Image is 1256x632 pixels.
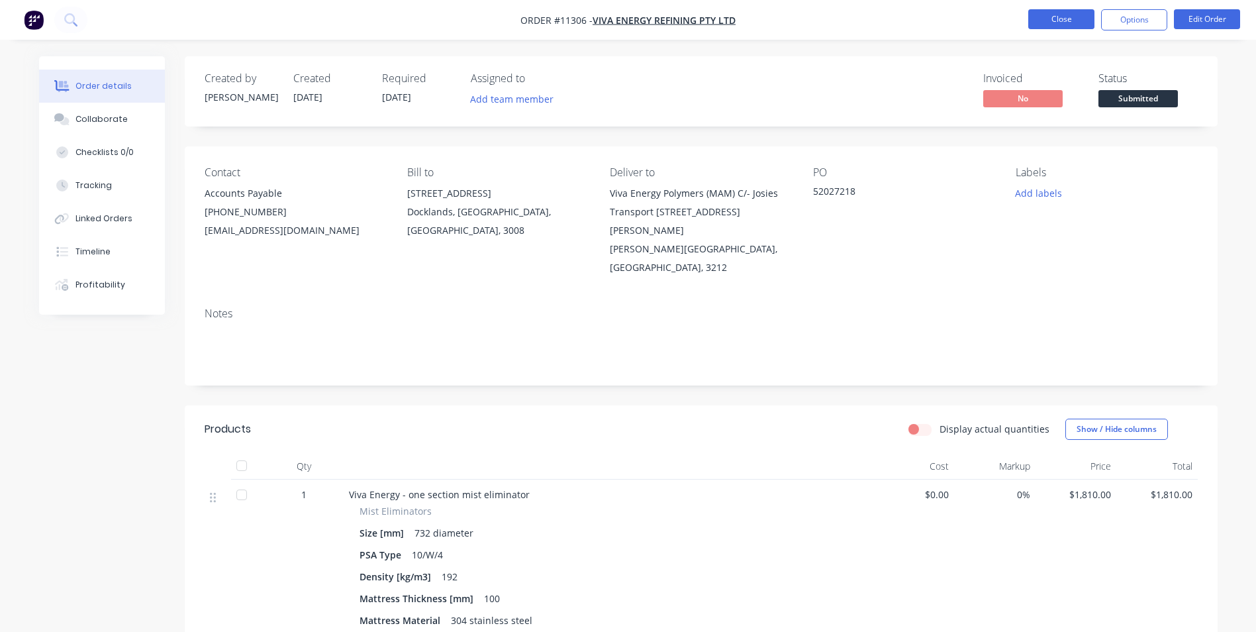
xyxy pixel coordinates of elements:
[39,268,165,301] button: Profitability
[940,422,1049,436] label: Display actual quantities
[39,169,165,202] button: Tracking
[1122,488,1192,501] span: $1,810.00
[39,202,165,235] button: Linked Orders
[205,166,386,179] div: Contact
[293,91,322,103] span: [DATE]
[879,488,949,501] span: $0.00
[205,72,277,85] div: Created by
[610,184,791,240] div: Viva Energy Polymers (MAM) C/- Josies Transport [STREET_ADDRESS][PERSON_NAME]
[407,545,448,564] div: 10/W/4
[360,589,479,608] div: Mattress Thickness [mm]
[610,240,791,277] div: [PERSON_NAME][GEOGRAPHIC_DATA], [GEOGRAPHIC_DATA], 3212
[75,180,112,191] div: Tracking
[39,103,165,136] button: Collaborate
[1101,9,1167,30] button: Options
[407,166,589,179] div: Bill to
[520,14,593,26] span: Order #11306 -
[1065,419,1168,440] button: Show / Hide columns
[205,184,386,203] div: Accounts Payable
[382,91,411,103] span: [DATE]
[1028,9,1094,29] button: Close
[75,113,128,125] div: Collaborate
[205,184,386,240] div: Accounts Payable[PHONE_NUMBER][EMAIL_ADDRESS][DOMAIN_NAME]
[1116,453,1198,480] div: Total
[407,184,589,240] div: [STREET_ADDRESS]Docklands, [GEOGRAPHIC_DATA], [GEOGRAPHIC_DATA], 3008
[39,235,165,268] button: Timeline
[75,146,134,158] div: Checklists 0/0
[75,213,132,225] div: Linked Orders
[1098,90,1178,110] button: Submitted
[1036,453,1117,480] div: Price
[360,523,409,543] div: Size [mm]
[349,488,530,501] span: Viva Energy - one section mist eliminator
[1098,72,1198,85] div: Status
[1174,9,1240,29] button: Edit Order
[471,90,561,108] button: Add team member
[75,246,111,258] div: Timeline
[1041,488,1112,501] span: $1,810.00
[407,203,589,240] div: Docklands, [GEOGRAPHIC_DATA], [GEOGRAPHIC_DATA], 3008
[205,421,251,437] div: Products
[1016,166,1197,179] div: Labels
[610,166,791,179] div: Deliver to
[409,523,479,543] div: 732 diameter
[983,90,1063,107] span: No
[471,72,603,85] div: Assigned to
[205,221,386,240] div: [EMAIL_ADDRESS][DOMAIN_NAME]
[360,567,436,586] div: Density [kg/m3]
[463,90,560,108] button: Add team member
[813,184,979,203] div: 52027218
[1008,184,1069,202] button: Add labels
[360,545,407,564] div: PSA Type
[360,611,446,630] div: Mattress Material
[75,279,125,291] div: Profitability
[293,72,366,85] div: Created
[954,453,1036,480] div: Markup
[205,307,1198,320] div: Notes
[446,611,538,630] div: 304 stainless steel
[436,567,463,586] div: 192
[75,80,132,92] div: Order details
[39,136,165,169] button: Checklists 0/0
[983,72,1083,85] div: Invoiced
[39,70,165,103] button: Order details
[301,488,307,501] span: 1
[264,453,344,480] div: Qty
[479,589,505,608] div: 100
[959,488,1030,501] span: 0%
[873,453,955,480] div: Cost
[1098,90,1178,107] span: Submitted
[360,504,432,518] span: Mist Eliminators
[24,10,44,30] img: Factory
[407,184,589,203] div: [STREET_ADDRESS]
[205,90,277,104] div: [PERSON_NAME]
[813,166,994,179] div: PO
[205,203,386,221] div: [PHONE_NUMBER]
[610,184,791,277] div: Viva Energy Polymers (MAM) C/- Josies Transport [STREET_ADDRESS][PERSON_NAME][PERSON_NAME][GEOGRA...
[593,14,736,26] a: Viva Energy Refining Pty Ltd
[382,72,455,85] div: Required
